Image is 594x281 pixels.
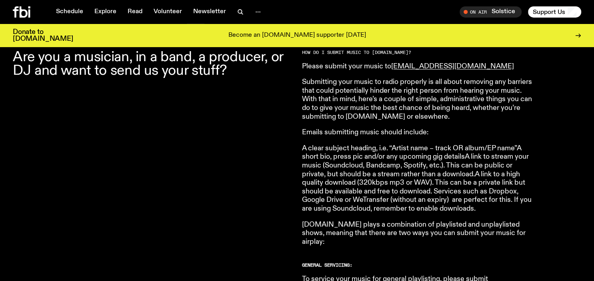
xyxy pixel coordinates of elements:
strong: GENERAL SERVICING: [302,262,352,268]
p: Submitting your music to radio properly is all about removing any barriers that could potentially... [302,78,532,121]
a: Explore [90,6,121,18]
button: On AirSolstice [460,6,522,18]
p: Are you a musician, in a band, a producer, or DJ and want to send us your stuff? [13,50,292,78]
a: [EMAIL_ADDRESS][DOMAIN_NAME] [391,63,514,70]
h3: Donate to [DOMAIN_NAME] [13,29,73,42]
h2: HOW DO I SUBMIT MUSIC TO [DOMAIN_NAME]? [302,50,532,55]
a: Read [123,6,147,18]
a: Newsletter [188,6,231,18]
p: Please submit your music to [302,62,532,71]
button: Support Us [528,6,581,18]
p: Emails submitting music should include: [302,128,532,137]
span: Tune in live [468,9,518,15]
a: Schedule [51,6,88,18]
span: Support Us [533,8,565,16]
p: [DOMAIN_NAME] plays a combination of playlisted and unplaylisted shows, meaning that there are tw... [302,221,532,247]
a: Volunteer [149,6,187,18]
p: A clear subject heading, i.e. “Artist name – track OR album/EP name”A short bio, press pic and/or... [302,144,532,213]
p: Become an [DOMAIN_NAME] supporter [DATE] [228,32,366,39]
